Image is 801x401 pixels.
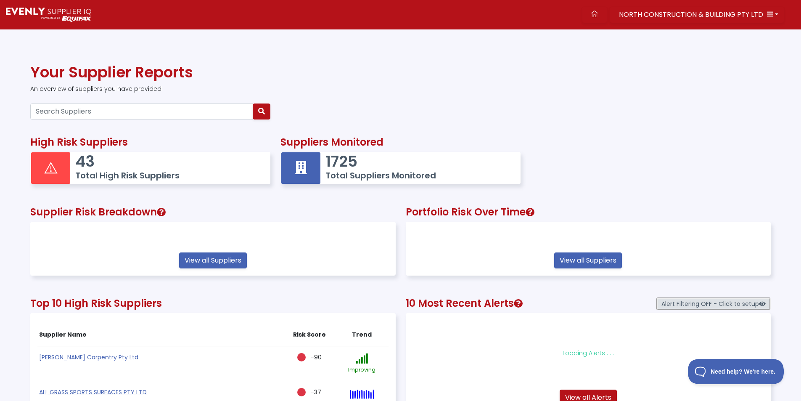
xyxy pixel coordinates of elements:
[406,206,771,218] h2: Portfolio Risk Over Time
[619,10,763,19] span: NORTH CONSTRUCTION & BUILDING PTY LTD
[37,324,283,346] th: Supplier Name
[30,61,193,83] span: Your Supplier Reports
[406,297,771,310] h2: 10 Most Recent Alerts
[30,104,253,120] input: Search Suppliers
[75,152,262,170] p: 43
[688,359,784,384] iframe: Toggle Customer Support
[75,170,262,181] h5: Total High Risk Suppliers
[336,324,388,346] th: Trend
[39,388,147,396] a: ALL GRASS SPORTS SURFACES PTY LTD
[554,252,622,268] a: View all Suppliers
[6,8,91,22] img: Supply Predict
[30,85,771,93] p: An overview of suppliers you have provided
[30,297,396,310] h2: Top 10 High Risk Suppliers
[311,388,321,396] span: -37
[311,353,322,361] span: -90
[610,7,784,23] button: NORTH CONSTRUCTION & BUILDING PTY LTD
[30,206,396,218] h2: Supplier Risk Breakdown
[348,366,375,373] small: Improving
[325,170,512,181] h5: Total Suppliers Monitored
[179,252,247,268] a: View all Suppliers
[426,349,751,358] p: Loading Alerts . . .
[280,136,521,149] h2: Suppliers Monitored
[39,353,138,361] a: [PERSON_NAME] Carpentry Pty Ltd
[30,136,270,149] h2: High Risk Suppliers
[325,152,512,170] p: 1725
[349,389,374,399] img: stable.75ddb8f0.svg
[283,324,336,346] th: Risk Score
[656,297,771,310] span: Alert Filtering OFF - Click to setup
